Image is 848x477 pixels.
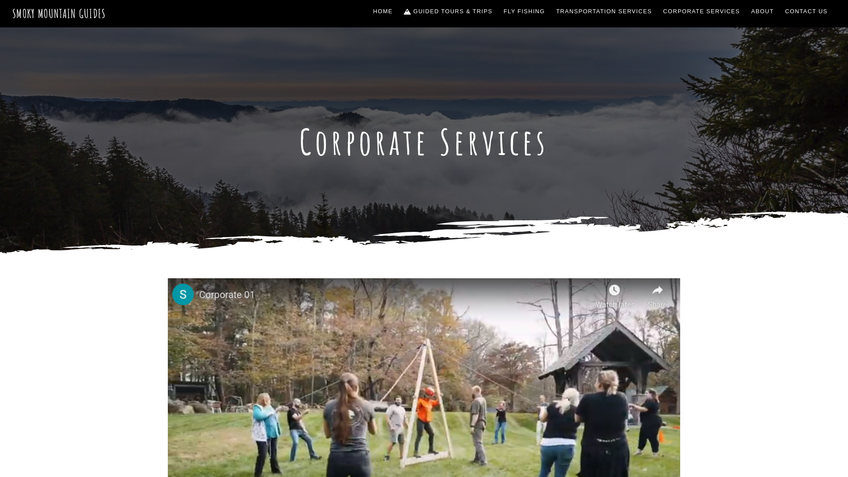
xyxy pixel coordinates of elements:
a: Smoky Mountain Guides [12,6,106,21]
a: Contact Us [782,2,831,21]
a: Transportation Services [553,2,655,21]
a: About [748,2,777,21]
a: Corporate Services [660,2,744,21]
a: Fly Fishing [500,2,549,21]
a: Guided Tours & Trips [401,2,496,21]
a: Home [370,2,396,21]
